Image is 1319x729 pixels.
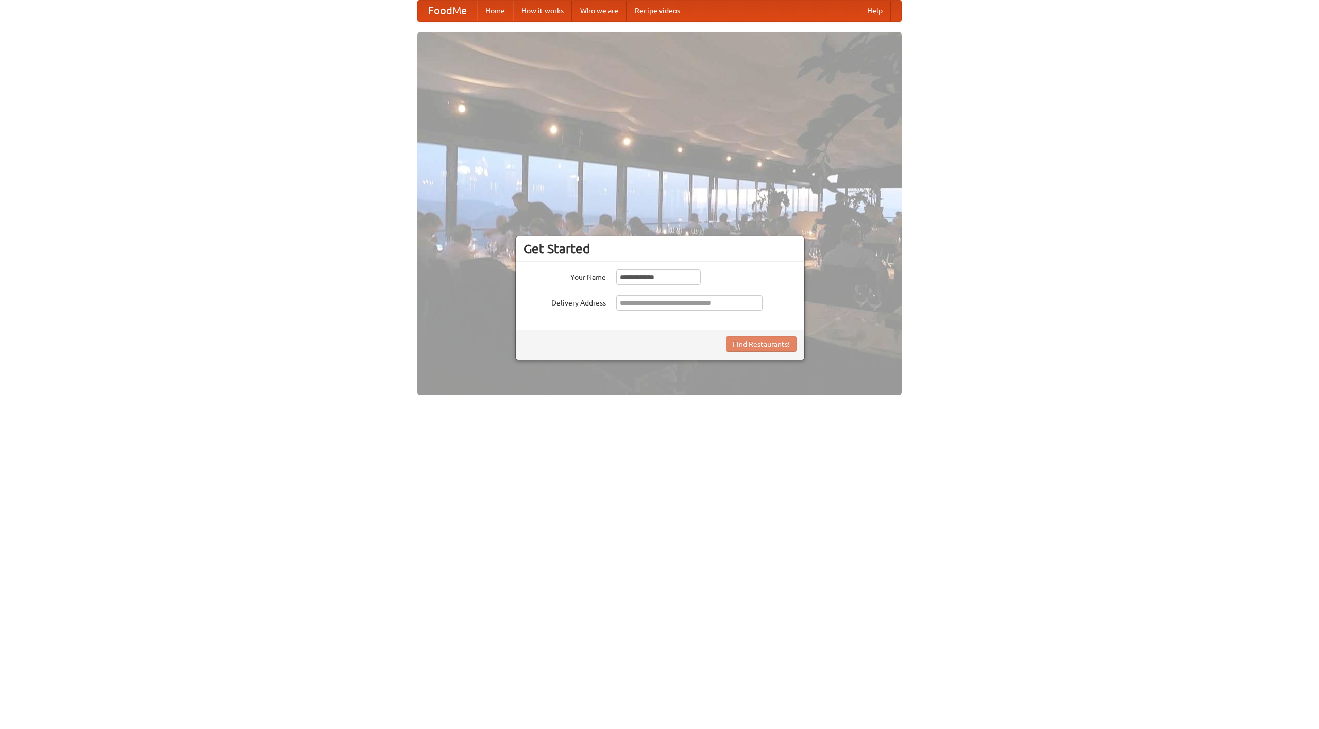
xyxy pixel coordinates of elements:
a: How it works [513,1,572,21]
label: Your Name [523,269,606,282]
button: Find Restaurants! [726,336,797,352]
a: Recipe videos [627,1,688,21]
a: Home [477,1,513,21]
a: FoodMe [418,1,477,21]
a: Help [859,1,891,21]
a: Who we are [572,1,627,21]
h3: Get Started [523,241,797,257]
label: Delivery Address [523,295,606,308]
